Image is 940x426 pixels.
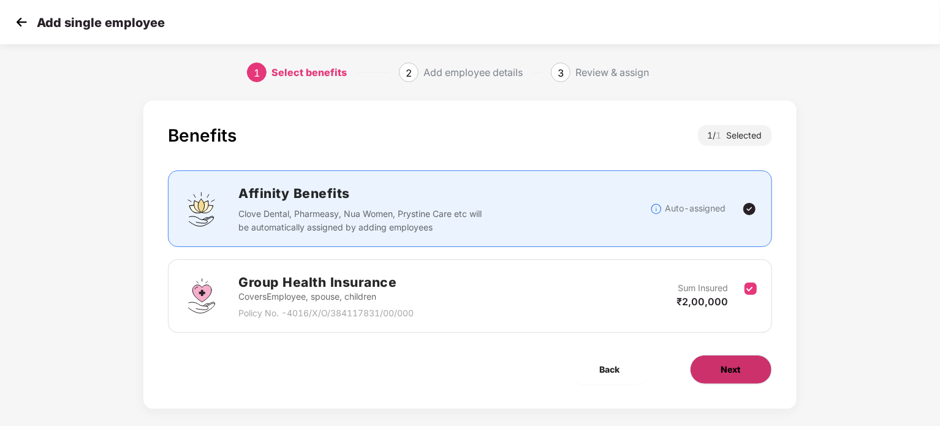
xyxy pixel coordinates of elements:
p: Auto-assigned [665,202,726,215]
p: Sum Insured [678,281,729,295]
p: Add single employee [37,15,165,30]
h2: Group Health Insurance [238,272,414,292]
p: Clove Dental, Pharmeasy, Nua Women, Prystine Care etc will be automatically assigned by adding em... [238,207,485,234]
span: 3 [558,67,564,79]
span: Next [721,363,741,376]
span: ₹2,00,000 [677,295,729,308]
button: Next [690,355,772,384]
span: 2 [406,67,412,79]
img: svg+xml;base64,PHN2ZyBpZD0iVGljay0yNHgyNCIgeG1sbnM9Imh0dHA6Ly93d3cudzMub3JnLzIwMDAvc3ZnIiB3aWR0aD... [742,202,757,216]
img: svg+xml;base64,PHN2ZyBpZD0iSW5mb18tXzMyeDMyIiBkYXRhLW5hbWU9IkluZm8gLSAzMngzMiIgeG1sbnM9Imh0dHA6Ly... [650,203,662,215]
p: Policy No. - 4016/X/O/384117831/00/000 [238,306,414,320]
span: 1 [716,130,727,140]
span: 1 [254,67,260,79]
div: Add employee details [423,63,523,82]
div: Benefits [168,125,237,146]
div: Select benefits [271,63,347,82]
p: Covers Employee, spouse, children [238,290,414,303]
div: Review & assign [575,63,649,82]
img: svg+xml;base64,PHN2ZyBpZD0iQWZmaW5pdHlfQmVuZWZpdHMiIGRhdGEtbmFtZT0iQWZmaW5pdHkgQmVuZWZpdHMiIHhtbG... [183,191,220,227]
img: svg+xml;base64,PHN2ZyBpZD0iR3JvdXBfSGVhbHRoX0luc3VyYW5jZSIgZGF0YS1uYW1lPSJHcm91cCBIZWFsdGggSW5zdX... [183,278,220,314]
h2: Affinity Benefits [238,183,650,203]
img: svg+xml;base64,PHN2ZyB4bWxucz0iaHR0cDovL3d3dy53My5vcmcvMjAwMC9zdmciIHdpZHRoPSIzMCIgaGVpZ2h0PSIzMC... [12,13,31,31]
button: Back [569,355,651,384]
div: 1 / Selected [698,125,772,146]
span: Back [600,363,620,376]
